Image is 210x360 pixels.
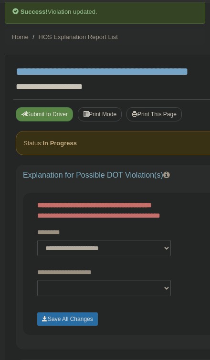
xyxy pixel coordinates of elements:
button: Print This Page [126,107,182,121]
b: Success! [21,8,48,15]
a: HOS Explanation Report List [39,33,118,40]
button: Print Mode [78,107,122,121]
a: Home [12,33,29,40]
button: Submit To Driver [16,107,73,121]
button: Save [37,312,98,326]
strong: In Progress [42,140,77,147]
